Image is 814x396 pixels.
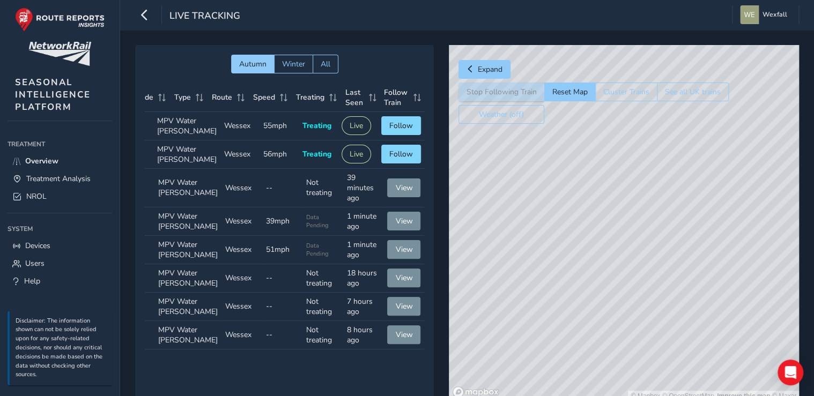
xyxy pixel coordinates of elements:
[381,116,421,135] button: Follow
[25,156,58,166] span: Overview
[262,293,303,321] td: --
[381,145,421,163] button: Follow
[387,297,420,316] button: View
[25,258,45,268] span: Users
[343,264,384,293] td: 18 hours ago
[8,170,112,188] a: Treatment Analysis
[8,255,112,272] a: Users
[778,360,803,385] div: Open Intercom Messenger
[395,244,412,255] span: View
[221,169,262,207] td: Wessex
[740,5,759,24] img: diamond-layout
[387,325,420,344] button: View
[343,293,384,321] td: 7 hours ago
[154,207,221,236] td: MPV Water [PERSON_NAME]
[221,236,262,264] td: Wessex
[8,272,112,290] a: Help
[8,188,112,205] a: NROL
[343,321,384,349] td: 8 hours ago
[16,317,107,380] p: Disclaimer: The information shown can not be solely relied upon for any safety-related decisions,...
[395,183,412,193] span: View
[389,149,413,159] span: Follow
[153,140,220,169] td: MPV Water [PERSON_NAME]
[345,87,365,108] span: Last Seen
[8,237,112,255] a: Devices
[302,169,343,207] td: Not treating
[15,76,91,113] span: SEASONAL INTELLIGENCE PLATFORM
[740,5,791,24] button: Wexfall
[302,264,343,293] td: Not treating
[342,116,371,135] button: Live
[274,55,313,73] button: Winter
[8,136,112,152] div: Treatment
[306,242,339,258] span: Data Pending
[174,92,191,102] span: Type
[169,9,240,24] span: Live Tracking
[253,92,275,102] span: Speed
[231,55,274,73] button: Autumn
[221,293,262,321] td: Wessex
[8,221,112,237] div: System
[154,169,221,207] td: MPV Water [PERSON_NAME]
[221,321,262,349] td: Wessex
[26,191,47,201] span: NROL
[342,145,371,163] button: Live
[395,330,412,340] span: View
[544,83,595,101] button: Reset Map
[343,207,384,236] td: 1 minute ago
[387,212,420,230] button: View
[389,121,413,131] span: Follow
[15,8,105,32] img: rr logo
[26,174,91,184] span: Treatment Analysis
[478,64,502,74] span: Expand
[657,83,729,101] button: See all UK trains
[302,293,343,321] td: Not treating
[221,207,262,236] td: Wessex
[262,207,303,236] td: 39mph
[212,92,232,102] span: Route
[153,112,220,140] td: MPV Water [PERSON_NAME]
[384,87,410,108] span: Follow Train
[282,59,305,69] span: Winter
[387,178,420,197] button: View
[154,264,221,293] td: MPV Water [PERSON_NAME]
[220,140,260,169] td: Wessex
[262,236,303,264] td: 51mph
[262,169,303,207] td: --
[458,60,510,79] button: Expand
[395,216,412,226] span: View
[395,273,412,283] span: View
[387,268,420,287] button: View
[260,140,299,169] td: 56mph
[221,264,262,293] td: Wessex
[154,321,221,349] td: MPV Water [PERSON_NAME]
[220,112,260,140] td: Wessex
[302,321,343,349] td: Not treating
[262,321,303,349] td: --
[343,169,384,207] td: 39 minutes ago
[239,59,267,69] span: Autumn
[763,5,787,24] span: Wexfall
[595,83,657,101] button: Cluster Trains
[387,240,420,259] button: View
[154,236,221,264] td: MPV Water [PERSON_NAME]
[8,152,112,170] a: Overview
[302,121,331,131] span: Treating
[260,112,299,140] td: 55mph
[25,241,50,251] span: Devices
[154,293,221,321] td: MPV Water [PERSON_NAME]
[458,105,544,124] button: Weather (off)
[306,213,339,229] span: Data Pending
[24,276,40,286] span: Help
[296,92,324,102] span: Treating
[321,59,330,69] span: All
[302,149,331,159] span: Treating
[262,264,303,293] td: --
[343,236,384,264] td: 1 minute ago
[313,55,338,73] button: All
[28,42,91,66] img: customer logo
[395,301,412,311] span: View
